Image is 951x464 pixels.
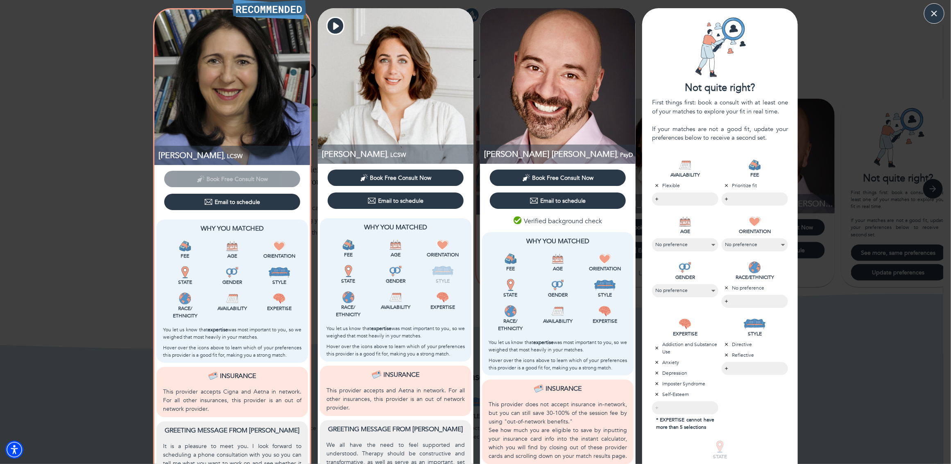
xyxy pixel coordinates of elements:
[374,277,417,285] p: Gender
[258,252,301,260] p: Orientation
[489,400,627,426] p: This provider does not accept insurance in-network, but you can still save 30-100% of the session...
[342,265,355,277] img: State
[326,424,465,434] p: Greeting message from [PERSON_NAME]
[652,359,718,366] p: Anxiety
[652,182,718,189] p: Flexible
[489,265,532,272] p: Fee
[163,252,207,260] p: Fee
[536,291,580,299] p: Gender
[179,266,191,278] img: State
[158,150,310,161] p: LCSW
[489,236,627,246] p: Why You Matched
[326,343,465,358] p: Hover over the icons above to learn which of your preferences this provider is a good fit for, ma...
[743,318,766,330] img: STYLE
[163,305,207,319] p: Race/ Ethnicity
[679,159,691,171] img: AVAILABILITY
[371,325,392,332] b: expertise
[437,291,449,303] img: Expertise
[722,341,788,348] p: Directive
[652,380,718,387] p: Imposter Syndrome
[722,284,788,292] p: No preference
[179,292,191,305] img: Race/<br />Ethnicity
[204,198,260,206] div: Email to schedule
[679,215,691,228] img: AGE
[432,265,454,277] img: Style
[583,317,627,325] p: Expertise
[389,291,402,303] img: Availability
[273,240,285,252] img: Orientation
[273,292,285,305] img: Expertise
[552,253,564,265] img: Age
[583,265,627,272] p: Orientation
[220,371,256,381] p: Insurance
[489,317,532,332] p: Race/ Ethnicity
[490,170,626,186] button: Book Free Consult Now
[599,253,611,265] img: Orientation
[552,305,564,317] img: Availability
[505,305,517,317] img: Race/<br />Ethnicity
[484,149,636,160] p: PsyD
[714,441,726,453] img: STATE
[387,151,406,159] span: , LCSW
[389,239,402,251] img: Age
[722,182,788,189] p: Prioritize fit
[154,9,310,165] img: Lucy Prager profile
[370,174,432,182] span: Book Free Consult Now
[322,149,473,160] p: LCSW
[328,192,464,209] button: Email to schedule
[421,303,465,311] p: Expertise
[652,274,718,281] p: GENDER
[617,151,633,159] span: , PsyD
[224,152,242,160] span: , LCSW
[679,261,691,274] img: GENDER
[722,171,788,179] p: FEE
[722,274,788,281] p: RACE/ETHNICITY
[368,197,423,205] div: Email to schedule
[505,279,517,291] img: State
[437,239,449,251] img: Orientation
[258,278,301,286] p: Style
[652,391,718,398] p: Self-Esteem
[490,192,626,209] button: Email to schedule
[164,194,300,210] button: Email to schedule
[326,277,370,285] p: State
[226,266,238,278] img: Gender
[326,303,370,318] p: Race/ Ethnicity
[163,326,301,341] p: You let us know that was most important to you, so we weighed that most heavily in your matches.
[552,279,564,291] img: Gender
[210,278,254,286] p: Gender
[258,305,301,312] p: Expertise
[226,240,238,252] img: Age
[210,252,254,260] p: Age
[536,265,580,272] p: Age
[652,228,718,235] p: AGE
[546,384,582,394] p: Insurance
[342,291,355,303] img: Race/<br />Ethnicity
[679,318,691,330] img: EXPERTISE
[163,224,301,233] p: Why You Matched
[421,251,465,258] p: Orientation
[326,386,465,412] p: This provider accepts and Aetna in network. For all other insurances, this provider is an out of ...
[342,239,355,251] img: Fee
[489,291,532,299] p: State
[722,330,788,337] p: STYLE
[421,277,465,285] p: Style
[163,278,207,286] p: State
[722,228,788,235] p: ORIENTATION
[208,326,228,333] b: expertise
[536,317,580,325] p: Availability
[722,351,788,359] p: Reflective
[687,453,753,460] p: STATE
[326,251,370,258] p: Fee
[532,174,594,182] span: Book Free Consult Now
[163,344,301,359] p: Hover over the icons above to learn which of your preferences this provider is a good fit for, ma...
[210,305,254,312] p: Availability
[652,369,718,377] p: Depression
[163,387,301,413] p: This provider accepts Cigna and Aetna in network. For all other insurances, this provider is an o...
[652,341,718,355] p: Addiction and Substance Use
[326,325,465,340] p: You let us know that was most important to you, so we weighed that most heavily in your matches.
[749,261,761,274] img: RACE/ETHNICITY
[164,174,300,182] span: This provider has not yet shared their calendar link. Please email the provider to schedule
[749,215,761,228] img: ORIENTATION
[389,265,402,277] img: Gender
